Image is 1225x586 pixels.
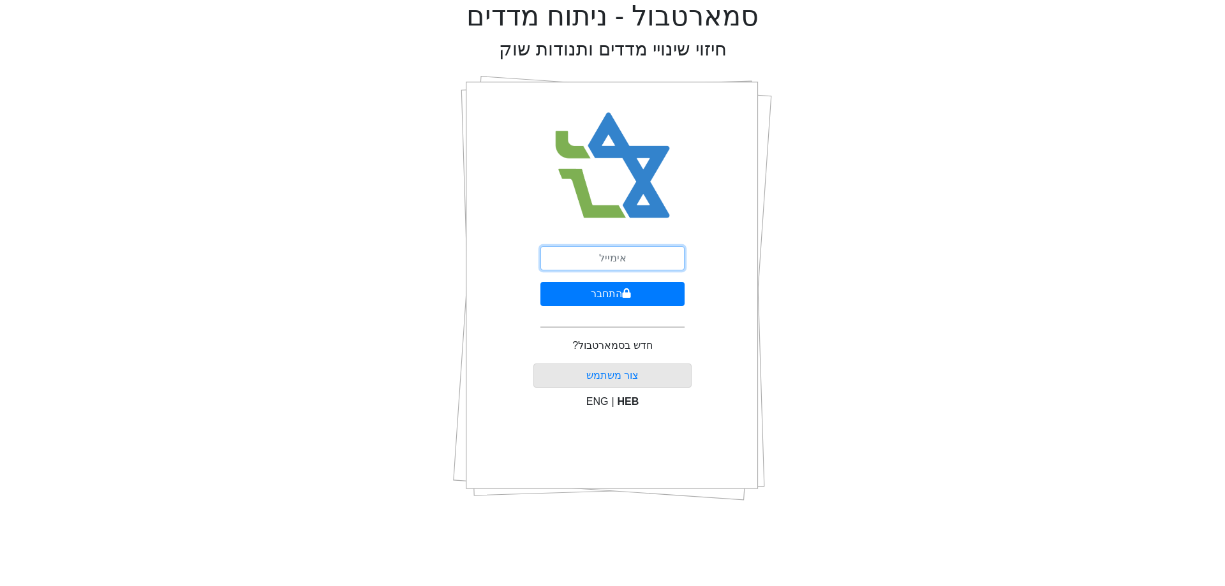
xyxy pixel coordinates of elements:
button: התחבר [540,282,685,306]
span: ENG [586,396,609,407]
a: צור משתמש [586,370,639,381]
p: חדש בסמארטבול? [572,338,652,353]
span: HEB [618,396,639,407]
span: | [611,396,614,407]
input: אימייל [540,246,685,270]
button: צור משתמש [533,363,692,388]
h2: חיזוי שינויי מדדים ותנודות שוק [499,38,727,61]
img: Smart Bull [544,96,682,236]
